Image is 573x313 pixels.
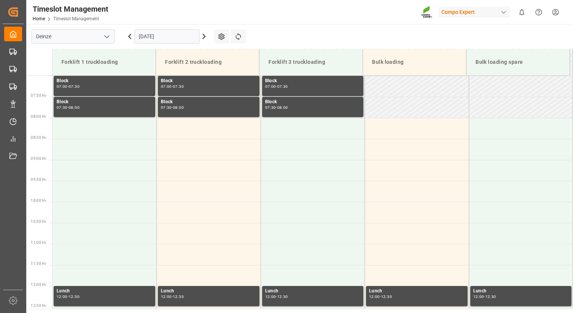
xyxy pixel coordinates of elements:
[265,295,276,298] div: 12:00
[31,262,46,266] span: 11:30 Hr
[69,85,79,88] div: 07:30
[67,295,69,298] div: -
[57,77,152,85] div: Block
[67,106,69,109] div: -
[276,85,277,88] div: -
[161,287,256,295] div: Lunch
[484,295,485,298] div: -
[173,106,184,109] div: 08:00
[57,85,67,88] div: 07:00
[31,114,46,119] span: 08:00 Hr
[276,295,277,298] div: -
[265,98,361,106] div: Block
[277,295,288,298] div: 12:30
[161,77,256,85] div: Block
[265,77,361,85] div: Block
[57,106,67,109] div: 07:30
[369,287,465,295] div: Lunch
[67,85,69,88] div: -
[31,156,46,161] span: 09:00 Hr
[162,55,253,69] div: Forklift 2 truckloading
[161,98,256,106] div: Block
[134,29,199,44] input: DD.MM.YYYY
[438,5,513,19] button: Compo Expert
[277,106,288,109] div: 08:00
[101,31,112,42] button: open menu
[172,295,173,298] div: -
[31,29,115,44] input: Type to search/select
[31,304,46,308] span: 12:30 Hr
[31,283,46,287] span: 12:00 Hr
[31,93,46,98] span: 07:30 Hr
[265,85,276,88] div: 07:00
[265,287,361,295] div: Lunch
[369,295,380,298] div: 12:00
[57,287,152,295] div: Lunch
[161,295,172,298] div: 12:00
[31,135,46,140] span: 08:30 Hr
[173,85,184,88] div: 07:30
[276,106,277,109] div: -
[33,3,108,15] div: Timeslot Management
[513,4,530,21] button: show 0 new notifications
[485,295,496,298] div: 12:30
[265,55,357,69] div: Forklift 3 truckloading
[421,6,433,19] img: Screenshot%202023-09-29%20at%2010.02.21.png_1712312052.png
[473,295,484,298] div: 12:00
[369,55,460,69] div: Bulk loading
[438,7,510,18] div: Compo Expert
[31,241,46,245] span: 11:00 Hr
[69,295,79,298] div: 12:30
[161,106,172,109] div: 07:30
[31,178,46,182] span: 09:30 Hr
[31,199,46,203] span: 10:00 Hr
[172,106,173,109] div: -
[380,295,381,298] div: -
[265,106,276,109] div: 07:30
[472,55,564,69] div: Bulk loading spare
[69,106,79,109] div: 08:00
[33,16,45,21] a: Home
[277,85,288,88] div: 07:30
[173,295,184,298] div: 12:30
[57,98,152,106] div: Block
[58,55,150,69] div: Forklift 1 truckloading
[161,85,172,88] div: 07:00
[473,287,569,295] div: Lunch
[381,295,392,298] div: 12:30
[530,4,547,21] button: Help Center
[172,85,173,88] div: -
[31,220,46,224] span: 10:30 Hr
[57,295,67,298] div: 12:00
